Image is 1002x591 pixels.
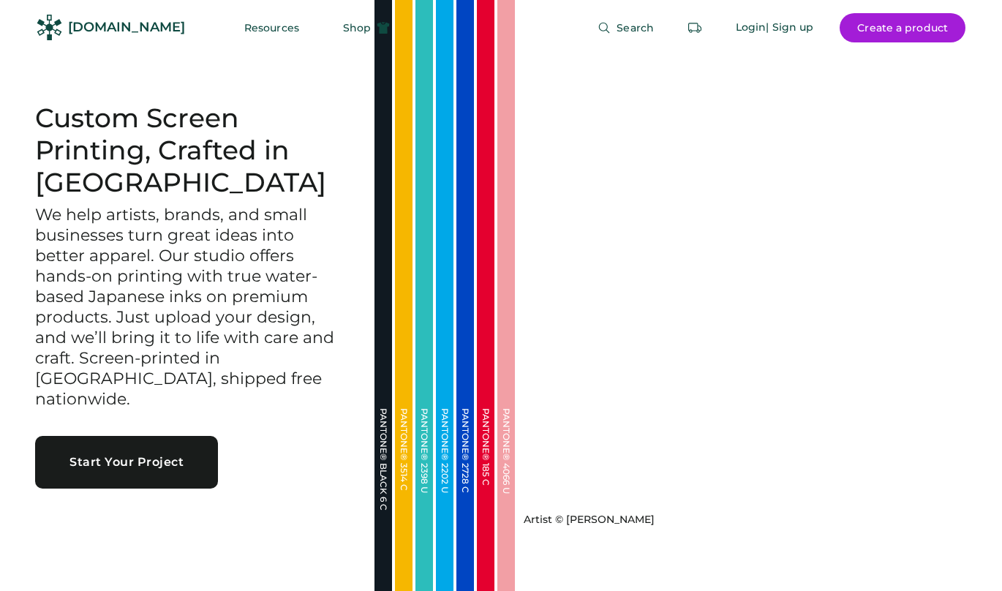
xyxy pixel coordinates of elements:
[343,23,371,33] span: Shop
[736,20,766,35] div: Login
[37,15,62,40] img: Rendered Logo - Screens
[68,18,185,37] div: [DOMAIN_NAME]
[481,408,490,554] div: PANTONE® 185 C
[840,13,965,42] button: Create a product
[524,513,655,527] div: Artist © [PERSON_NAME]
[35,436,218,489] button: Start Your Project
[518,507,655,527] a: Artist © [PERSON_NAME]
[617,23,654,33] span: Search
[399,408,408,554] div: PANTONE® 3514 C
[766,20,813,35] div: | Sign up
[440,408,449,554] div: PANTONE® 2202 U
[379,408,388,554] div: PANTONE® BLACK 6 C
[325,13,407,42] button: Shop
[227,13,317,42] button: Resources
[680,13,709,42] button: Retrieve an order
[35,205,339,409] h3: We help artists, brands, and small businesses turn great ideas into better apparel. Our studio of...
[461,408,470,554] div: PANTONE® 2728 C
[35,102,339,199] h1: Custom Screen Printing, Crafted in [GEOGRAPHIC_DATA]
[502,408,511,554] div: PANTONE® 4066 U
[580,13,671,42] button: Search
[420,408,429,554] div: PANTONE® 2398 U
